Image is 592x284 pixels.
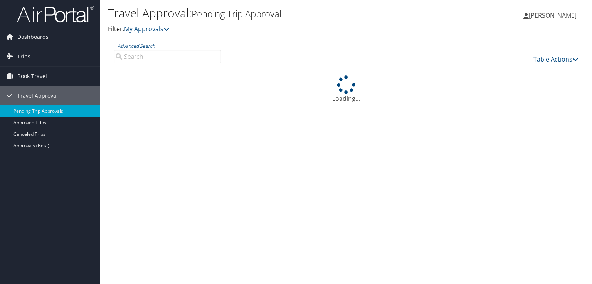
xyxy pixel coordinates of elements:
[192,7,281,20] small: Pending Trip Approval
[523,4,584,27] a: [PERSON_NAME]
[124,25,170,33] a: My Approvals
[114,50,221,63] input: Advanced Search
[17,86,58,105] span: Travel Approval
[17,27,49,47] span: Dashboards
[17,47,30,66] span: Trips
[108,75,584,103] div: Loading...
[529,11,577,20] span: [PERSON_NAME]
[108,24,425,34] p: Filter:
[108,5,425,21] h1: Travel Approval:
[17,67,47,86] span: Book Travel
[118,43,155,49] a: Advanced Search
[533,55,579,63] a: Table Actions
[17,5,94,23] img: airportal-logo.png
